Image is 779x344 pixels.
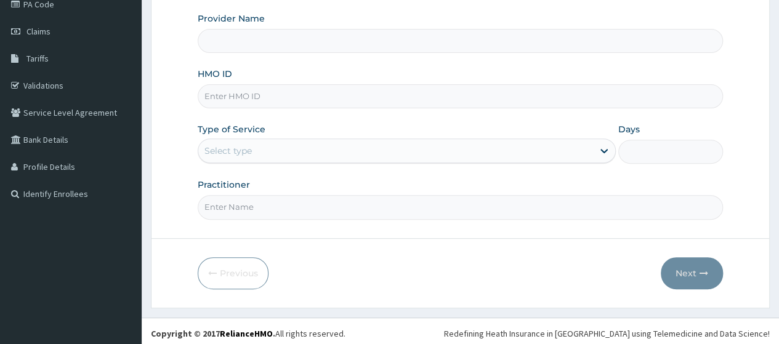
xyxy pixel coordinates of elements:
a: RelianceHMO [220,328,273,339]
input: Enter HMO ID [198,84,723,108]
label: Type of Service [198,123,265,135]
div: Redefining Heath Insurance in [GEOGRAPHIC_DATA] using Telemedicine and Data Science! [444,327,770,340]
label: Practitioner [198,178,250,191]
input: Enter Name [198,195,723,219]
label: Days [618,123,640,135]
button: Previous [198,257,268,289]
span: Tariffs [26,53,49,64]
label: HMO ID [198,68,232,80]
label: Provider Name [198,12,265,25]
span: Claims [26,26,50,37]
button: Next [661,257,723,289]
div: Select type [204,145,252,157]
strong: Copyright © 2017 . [151,328,275,339]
